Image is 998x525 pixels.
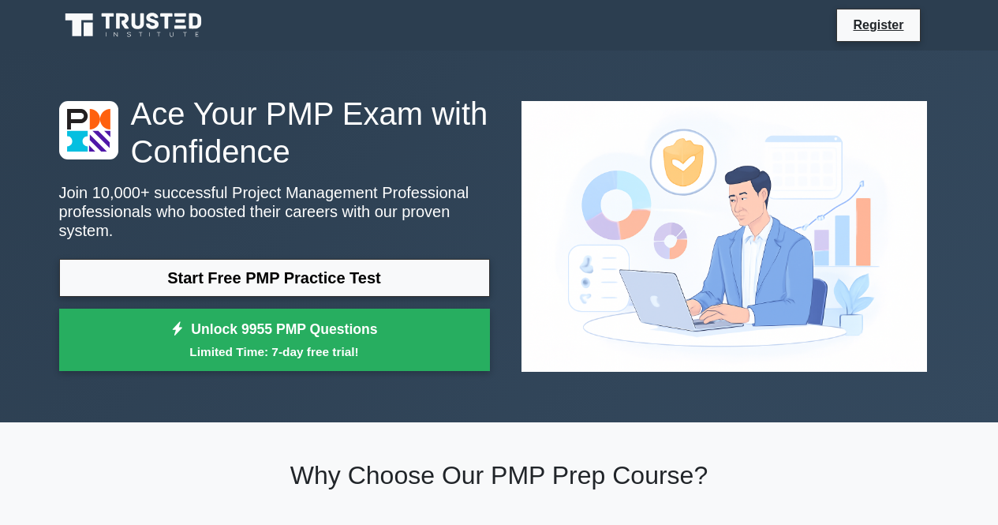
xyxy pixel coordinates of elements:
[59,259,490,297] a: Start Free PMP Practice Test
[843,15,913,35] a: Register
[509,88,940,384] img: Project Management Professional Preview
[59,95,490,171] h1: Ace Your PMP Exam with Confidence
[59,183,490,240] p: Join 10,000+ successful Project Management Professional professionals who boosted their careers w...
[79,343,470,361] small: Limited Time: 7-day free trial!
[59,309,490,372] a: Unlock 9955 PMP QuestionsLimited Time: 7-day free trial!
[59,460,940,490] h2: Why Choose Our PMP Prep Course?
